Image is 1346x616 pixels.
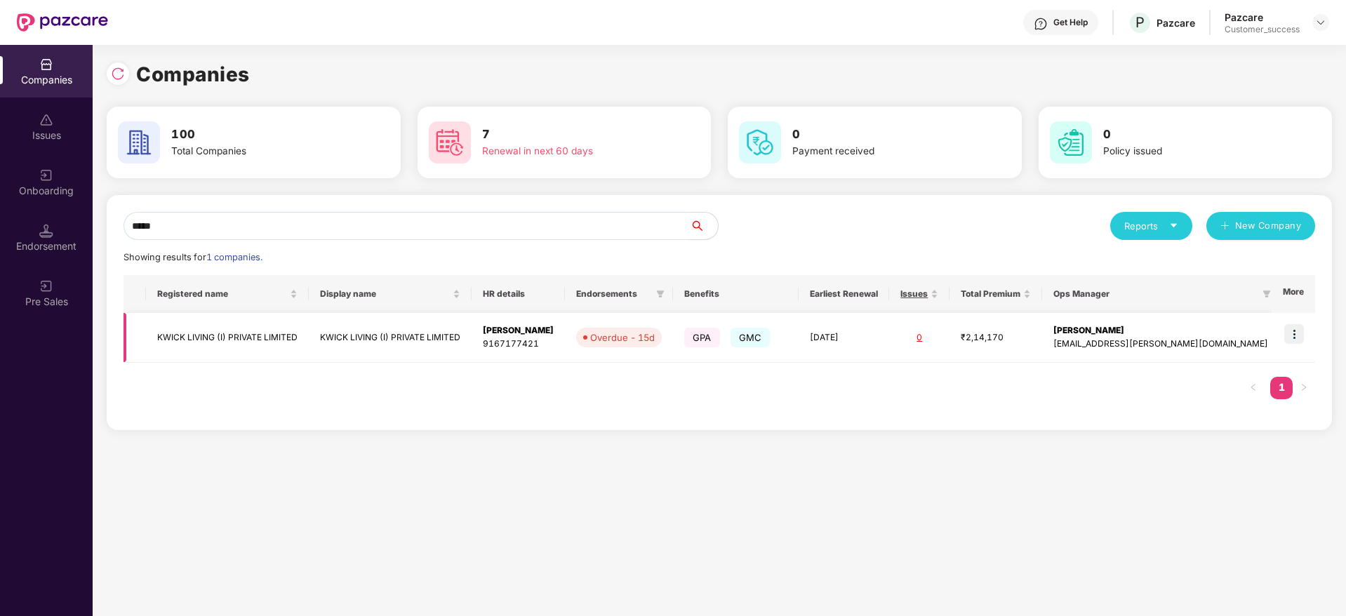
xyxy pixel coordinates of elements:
div: Get Help [1053,17,1088,28]
img: svg+xml;base64,PHN2ZyB3aWR0aD0iMjAiIGhlaWdodD0iMjAiIHZpZXdCb3g9IjAgMCAyMCAyMCIgZmlsbD0ibm9uZSIgeG... [39,168,53,182]
span: Registered name [157,288,287,300]
span: Showing results for [124,252,262,262]
span: 1 companies. [206,252,262,262]
span: GMC [731,328,771,347]
div: Customer_success [1225,24,1300,35]
img: svg+xml;base64,PHN2ZyB4bWxucz0iaHR0cDovL3d3dy53My5vcmcvMjAwMC9zdmciIHdpZHRoPSI2MCIgaGVpZ2h0PSI2MC... [118,121,160,163]
th: Total Premium [949,275,1042,313]
div: Reports [1124,219,1178,233]
h3: 7 [482,126,659,144]
img: icon [1284,324,1304,344]
img: svg+xml;base64,PHN2ZyB3aWR0aD0iMTQuNSIgaGVpZ2h0PSIxNC41IiB2aWV3Qm94PSIwIDAgMTYgMTYiIGZpbGw9Im5vbm... [39,224,53,238]
span: Display name [320,288,450,300]
li: 1 [1270,377,1293,399]
span: left [1249,383,1258,391]
h3: 100 [171,126,348,144]
h3: 0 [1103,126,1280,144]
span: filter [653,286,667,302]
div: Renewal in next 60 days [482,144,659,159]
button: left [1242,377,1265,399]
span: plus [1220,221,1230,232]
th: HR details [472,275,565,313]
img: svg+xml;base64,PHN2ZyBpZD0iSGVscC0zMngzMiIgeG1sbnM9Imh0dHA6Ly93d3cudzMub3JnLzIwMDAvc3ZnIiB3aWR0aD... [1034,17,1048,31]
td: KWICK LIVING (I) PRIVATE LIMITED [146,313,309,363]
th: Issues [889,275,949,313]
span: search [689,220,718,232]
div: [EMAIL_ADDRESS][PERSON_NAME][DOMAIN_NAME] [1053,337,1268,351]
div: [PERSON_NAME] [483,324,554,337]
div: Policy issued [1103,144,1280,159]
li: Previous Page [1242,377,1265,399]
span: right [1300,383,1308,391]
div: Payment received [792,144,969,159]
img: svg+xml;base64,PHN2ZyBpZD0iUmVsb2FkLTMyeDMyIiB4bWxucz0iaHR0cDovL3d3dy53My5vcmcvMjAwMC9zdmciIHdpZH... [111,67,125,81]
img: svg+xml;base64,PHN2ZyB3aWR0aD0iMjAiIGhlaWdodD0iMjAiIHZpZXdCb3g9IjAgMCAyMCAyMCIgZmlsbD0ibm9uZSIgeG... [39,279,53,293]
img: svg+xml;base64,PHN2ZyBpZD0iSXNzdWVzX2Rpc2FibGVkIiB4bWxucz0iaHR0cDovL3d3dy53My5vcmcvMjAwMC9zdmciIH... [39,113,53,127]
th: Earliest Renewal [799,275,889,313]
img: svg+xml;base64,PHN2ZyB4bWxucz0iaHR0cDovL3d3dy53My5vcmcvMjAwMC9zdmciIHdpZHRoPSI2MCIgaGVpZ2h0PSI2MC... [1050,121,1092,163]
span: Endorsements [576,288,651,300]
button: search [689,212,719,240]
img: svg+xml;base64,PHN2ZyB4bWxucz0iaHR0cDovL3d3dy53My5vcmcvMjAwMC9zdmciIHdpZHRoPSI2MCIgaGVpZ2h0PSI2MC... [739,121,781,163]
th: Benefits [673,275,799,313]
a: 1 [1270,377,1293,398]
div: 9167177421 [483,337,554,351]
span: filter [656,290,665,298]
td: KWICK LIVING (I) PRIVATE LIMITED [309,313,472,363]
span: filter [1262,290,1271,298]
div: Total Companies [171,144,348,159]
th: More [1272,275,1315,313]
div: Pazcare [1157,16,1195,29]
img: New Pazcare Logo [17,13,108,32]
div: [PERSON_NAME] [1053,324,1268,337]
div: Pazcare [1225,11,1300,24]
span: Total Premium [961,288,1020,300]
span: Issues [900,288,928,300]
div: ₹2,14,170 [961,331,1031,344]
div: 0 [900,331,938,344]
td: [DATE] [799,313,889,363]
span: Ops Manager [1053,288,1257,300]
span: filter [1260,286,1274,302]
h3: 0 [792,126,969,144]
span: New Company [1235,219,1302,233]
button: plusNew Company [1206,212,1315,240]
img: svg+xml;base64,PHN2ZyBpZD0iQ29tcGFuaWVzIiB4bWxucz0iaHR0cDovL3d3dy53My5vcmcvMjAwMC9zdmciIHdpZHRoPS... [39,58,53,72]
button: right [1293,377,1315,399]
span: P [1135,14,1145,31]
th: Display name [309,275,472,313]
h1: Companies [136,59,250,90]
span: caret-down [1169,221,1178,230]
span: GPA [684,328,720,347]
th: Registered name [146,275,309,313]
img: svg+xml;base64,PHN2ZyBpZD0iRHJvcGRvd24tMzJ4MzIiIHhtbG5zPSJodHRwOi8vd3d3LnczLm9yZy8yMDAwL3N2ZyIgd2... [1315,17,1326,28]
div: Overdue - 15d [590,330,655,344]
li: Next Page [1293,377,1315,399]
img: svg+xml;base64,PHN2ZyB4bWxucz0iaHR0cDovL3d3dy53My5vcmcvMjAwMC9zdmciIHdpZHRoPSI2MCIgaGVpZ2h0PSI2MC... [429,121,471,163]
